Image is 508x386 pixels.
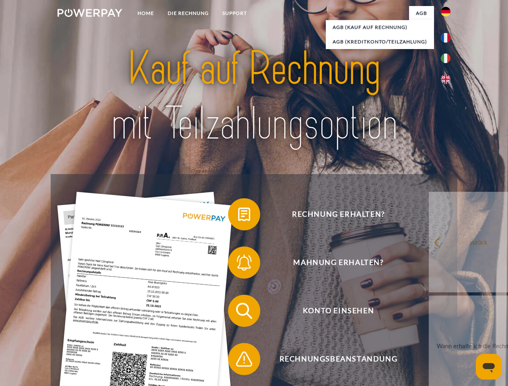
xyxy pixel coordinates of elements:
[326,20,434,35] a: AGB (Kauf auf Rechnung)
[228,246,437,279] button: Mahnung erhalten?
[441,74,450,84] img: en
[234,301,254,321] img: qb_search.svg
[240,343,437,375] span: Rechnungsbeanstandung
[161,6,216,21] a: DIE RECHNUNG
[228,343,437,375] button: Rechnungsbeanstandung
[234,349,254,369] img: qb_warning.svg
[234,253,254,273] img: qb_bell.svg
[58,9,122,17] img: logo-powerpay-white.svg
[77,39,431,154] img: title-powerpay_de.svg
[228,198,437,230] button: Rechnung erhalten?
[216,6,254,21] a: SUPPORT
[240,246,437,279] span: Mahnung erhalten?
[131,6,161,21] a: Home
[228,295,437,327] button: Konto einsehen
[476,354,502,380] iframe: Schaltfläche zum Öffnen des Messaging-Fensters
[441,53,450,63] img: it
[409,6,434,21] a: agb
[326,35,434,49] a: AGB (Kreditkonto/Teilzahlung)
[234,204,254,224] img: qb_bill.svg
[441,7,450,16] img: de
[240,295,437,327] span: Konto einsehen
[441,33,450,43] img: fr
[240,198,437,230] span: Rechnung erhalten?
